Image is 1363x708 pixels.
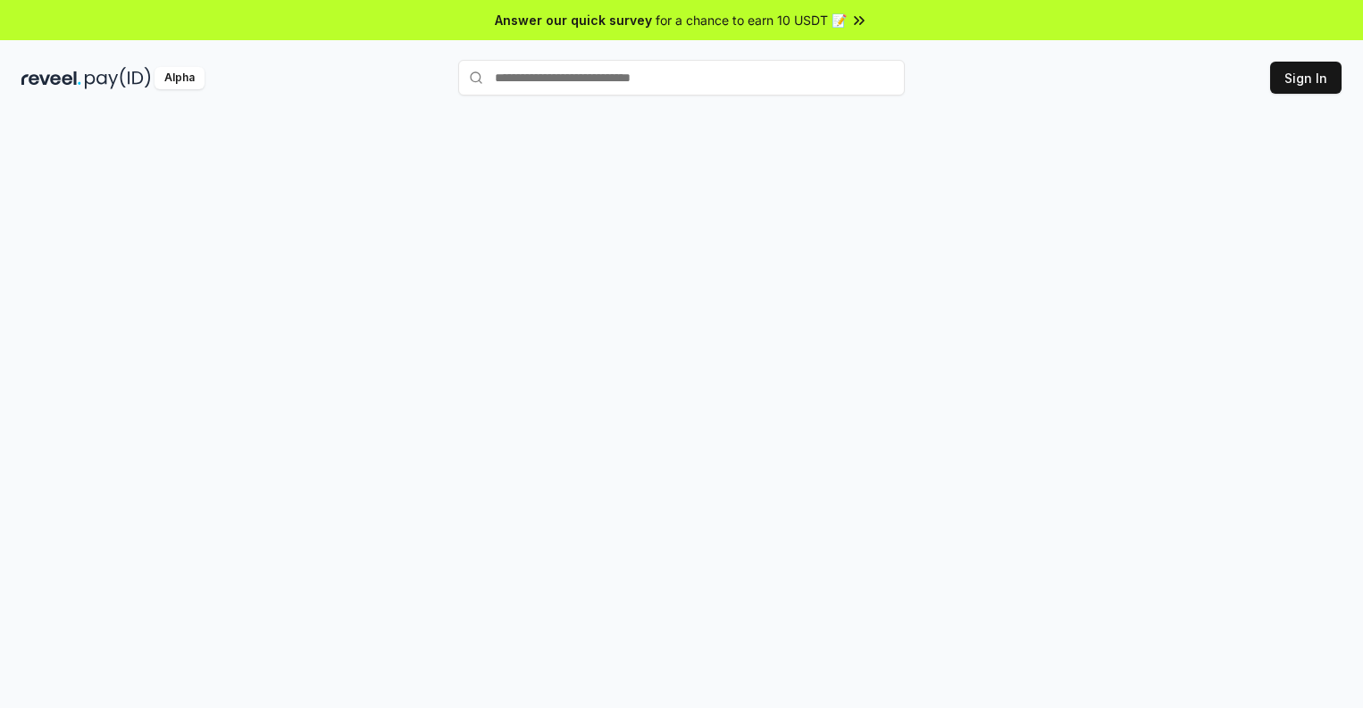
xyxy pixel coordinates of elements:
[155,67,205,89] div: Alpha
[656,11,847,29] span: for a chance to earn 10 USDT 📝
[495,11,652,29] span: Answer our quick survey
[1270,62,1342,94] button: Sign In
[21,67,81,89] img: reveel_dark
[85,67,151,89] img: pay_id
